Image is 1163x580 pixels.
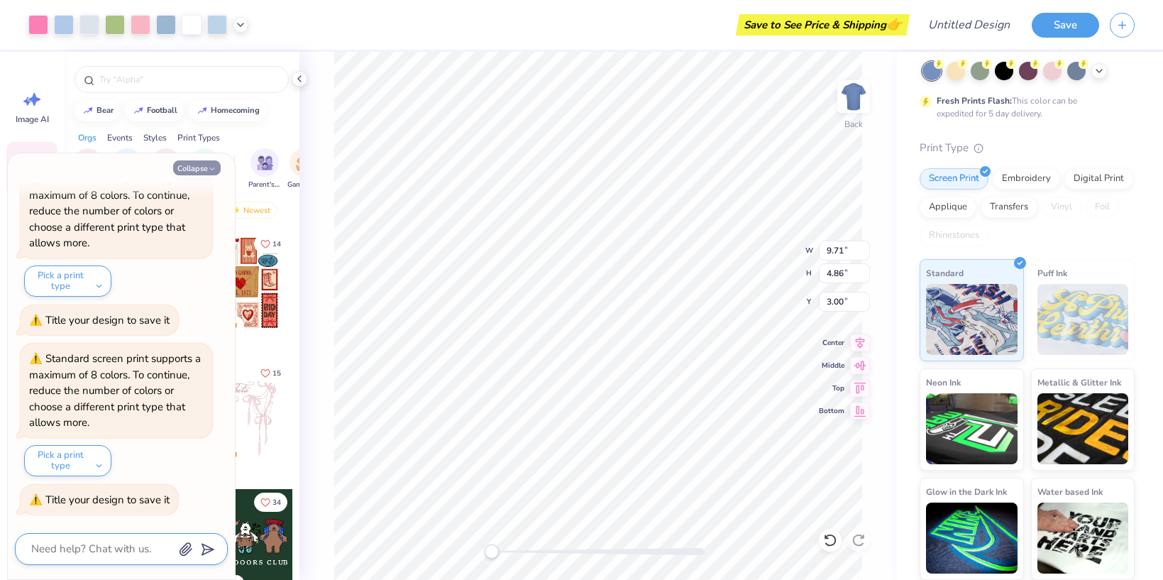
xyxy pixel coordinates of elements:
div: filter for Sports [191,148,219,190]
div: Standard screen print supports a maximum of 8 colors. To continue, reduce the number of colors or... [29,351,201,429]
img: Puff Ink [1037,284,1129,355]
span: Standard [926,266,964,280]
span: Top [819,383,844,394]
div: filter for Parent's Weekend [248,148,281,190]
span: 15 [272,370,281,377]
span: Game Day [287,180,320,190]
button: Collapse [173,160,221,175]
div: bear [97,106,114,114]
div: Orgs [78,131,97,144]
span: 34 [272,499,281,506]
img: Neon Ink [926,393,1018,464]
img: Game Day Image [296,155,312,171]
div: Events [107,131,133,144]
button: Pick a print type [24,445,111,476]
button: filter button [287,148,320,190]
button: Pick a print type [24,266,111,297]
span: Image AI [16,114,49,125]
input: Try "Alpha" [98,72,280,87]
div: filter for Club [152,148,180,190]
span: Metallic & Glitter Ink [1037,375,1121,390]
div: Accessibility label [485,545,499,559]
span: 14 [272,241,281,248]
span: Middle [819,360,844,371]
span: Bottom [819,405,844,417]
span: Neon Ink [926,375,961,390]
strong: Fresh Prints Flash: [937,95,1012,106]
div: Digital Print [1064,168,1133,190]
button: filter button [74,148,102,190]
div: Back [844,118,863,131]
button: Save [1032,13,1099,38]
div: filter for Game Day [287,148,320,190]
div: This color can be expedited for 5 day delivery. [937,94,1111,120]
div: Screen Print [920,168,988,190]
img: Parent's Weekend Image [257,155,273,171]
button: homecoming [189,100,266,121]
button: filter button [152,148,180,190]
img: Glow in the Dark Ink [926,503,1018,574]
div: Styles [143,131,167,144]
div: filter for Fraternity [111,148,143,190]
div: Save to See Price & Shipping [739,14,906,35]
div: Print Type [920,140,1135,156]
img: Water based Ink [1037,503,1129,574]
span: 👉 [886,16,902,33]
div: Standard screen print supports a maximum of 8 colors. To continue, reduce the number of colors or... [29,172,201,250]
div: Foil [1086,197,1119,218]
button: filter button [248,148,281,190]
button: football [125,100,184,121]
div: homecoming [211,106,260,114]
div: Applique [920,197,976,218]
span: Glow in the Dark Ink [926,484,1007,499]
div: Newest [223,202,277,219]
div: football [147,106,177,114]
img: Standard [926,284,1018,355]
img: Back [839,82,868,111]
div: Title your design to save it [45,313,170,327]
img: trend_line.gif [197,106,208,115]
span: Puff Ink [1037,266,1067,280]
button: bear [75,100,120,121]
button: Like [254,363,287,383]
div: Title your design to save it [45,493,170,507]
button: Like [254,493,287,512]
img: Metallic & Glitter Ink [1037,393,1129,464]
img: trend_line.gif [133,106,144,115]
span: Water based Ink [1037,484,1103,499]
span: Center [819,337,844,349]
button: filter button [191,148,219,190]
img: trend_line.gif [82,106,94,115]
div: Transfers [981,197,1037,218]
input: Untitled Design [917,11,1021,39]
button: filter button [111,148,143,190]
div: Vinyl [1042,197,1081,218]
div: Embroidery [993,168,1060,190]
span: Parent's Weekend [248,180,281,190]
button: Like [254,234,287,253]
div: Print Types [177,131,220,144]
div: Rhinestones [920,225,988,246]
div: filter for Sorority [74,148,102,190]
